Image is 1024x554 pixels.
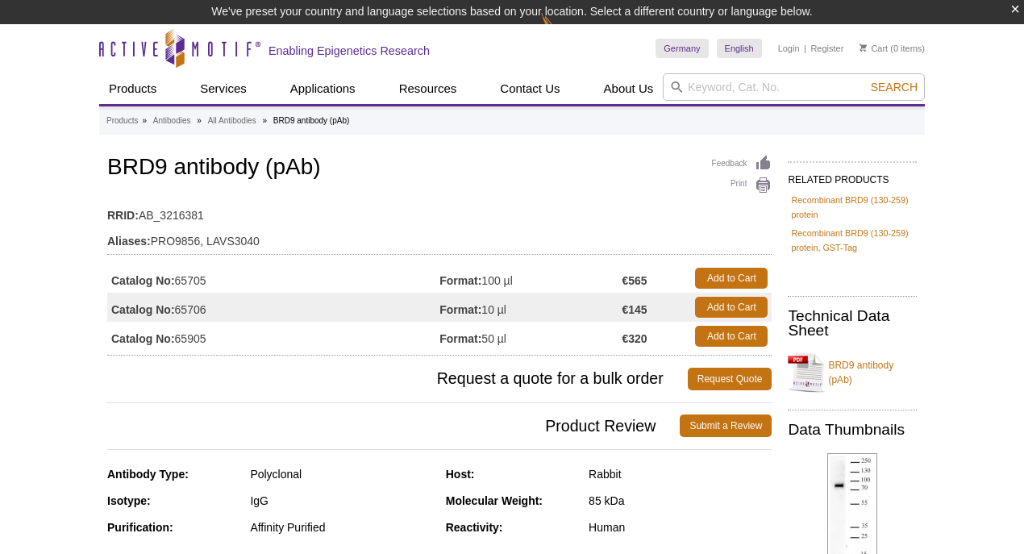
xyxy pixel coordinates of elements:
[250,494,433,508] div: IgG
[860,44,867,52] img: Your Cart
[712,177,772,194] a: Print
[107,224,772,250] td: PRO9856, LAVS3040
[622,273,647,288] strong: €565
[541,12,584,50] img: Change Here
[107,264,439,293] td: 65705
[680,414,772,437] a: Submit a Review
[107,293,439,322] td: 65706
[791,193,914,222] a: Recombinant BRD9 (130-259) protein
[439,322,622,351] td: 50 µl
[871,81,918,94] span: Search
[589,520,772,535] div: Human
[663,73,925,101] input: Keyword, Cat. No.
[107,521,173,534] strong: Purification:
[107,155,772,182] h1: BRD9 antibody (pAb)
[439,273,481,288] strong: Format:
[153,114,191,128] a: Antibodies
[439,302,481,317] strong: Format:
[107,208,139,223] strong: RRID:
[273,116,350,125] li: BRD9 antibody (pAb)
[695,297,768,318] a: Add to Cart
[860,43,888,54] a: Cart
[107,414,680,437] span: Product Review
[111,331,175,346] strong: Catalog No:
[446,521,503,534] strong: Reactivity:
[439,331,481,346] strong: Format:
[197,116,202,125] li: »
[778,43,800,54] a: Login
[107,198,772,224] td: AB_3216381
[107,368,688,390] span: Request a quote for a bulk order
[446,468,475,481] strong: Host:
[490,73,569,104] a: Contact Us
[250,520,433,535] div: Affinity Purified
[439,293,622,322] td: 10 µl
[99,73,166,104] a: Products
[594,73,664,104] a: About Us
[589,467,772,481] div: Rabbit
[107,322,439,351] td: 65905
[281,73,365,104] a: Applications
[695,268,768,289] a: Add to Cart
[688,368,772,390] a: Request Quote
[589,494,772,508] div: 85 kDa
[190,73,256,104] a: Services
[788,348,917,397] a: BRD9 antibody (pAb)
[111,273,175,288] strong: Catalog No:
[866,80,922,94] button: Search
[788,309,917,338] h2: Technical Data Sheet
[791,226,914,255] a: Recombinant BRD9 (130-259) protein, GST-Tag
[107,494,151,507] strong: Isotype:
[622,302,647,317] strong: €145
[717,39,762,58] a: English
[656,39,708,58] a: Germany
[268,44,430,58] h2: Enabling Epigenetics Research
[810,43,843,54] a: Register
[111,302,175,317] strong: Catalog No:
[142,116,147,125] li: »
[107,234,151,248] strong: Aliases:
[250,467,433,481] div: Polyclonal
[788,423,917,437] h2: Data Thumbnails
[695,326,768,347] a: Add to Cart
[107,468,189,481] strong: Antibody Type:
[389,73,467,104] a: Resources
[262,116,267,125] li: »
[106,114,138,128] a: Products
[208,114,256,128] a: All Antibodies
[712,155,772,173] a: Feedback
[622,331,647,346] strong: €320
[439,264,622,293] td: 100 µl
[788,161,917,190] h2: RELATED PRODUCTS
[804,39,806,58] li: |
[446,494,543,507] strong: Molecular Weight:
[860,39,925,58] li: (0 items)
